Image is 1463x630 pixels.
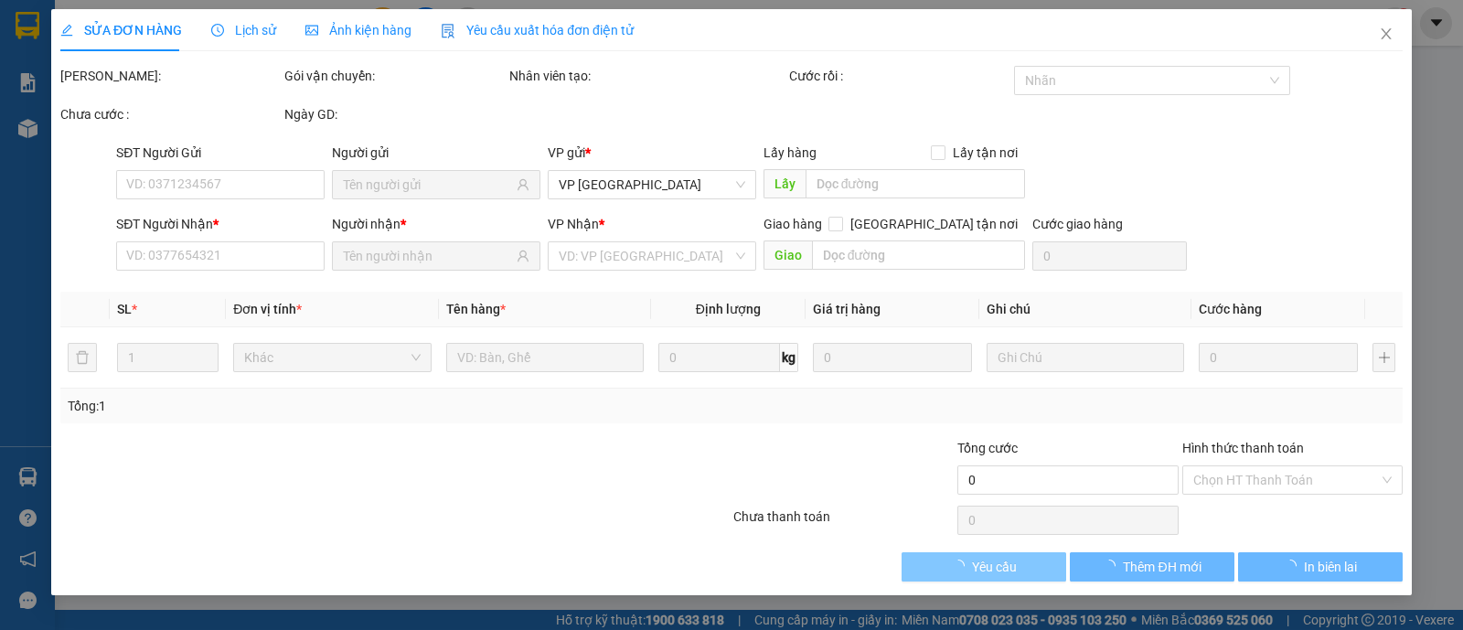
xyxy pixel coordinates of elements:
div: Ngày GD: [284,104,505,124]
th: Ghi chú [979,292,1191,327]
div: Cước rồi : [789,66,1009,86]
span: In biên lai [1304,557,1357,577]
span: [GEOGRAPHIC_DATA] tận nơi [843,214,1025,234]
span: Lấy [764,169,806,198]
span: clock-circle [211,24,224,37]
div: SĐT Người Gửi [116,143,325,163]
button: delete [68,343,97,372]
button: plus [1372,343,1395,372]
span: Giao [764,240,812,270]
label: Cước giao hàng [1032,217,1123,231]
span: Yêu cầu [972,557,1017,577]
div: [PERSON_NAME]: [60,66,281,86]
input: VD: Bàn, Ghế [446,343,644,372]
img: icon [441,24,455,38]
div: Chưa cước : [60,104,281,124]
div: Gói vận chuyển: [284,66,505,86]
span: loading [952,560,972,572]
span: SỬA ĐƠN HÀNG [60,23,182,37]
span: Khác [244,344,420,371]
div: Nhân viên tạo: [509,66,786,86]
span: VP Nhận [548,217,599,231]
div: Người gửi [332,143,540,163]
span: SL [117,302,132,316]
span: kg [780,343,798,372]
span: Thêm ĐH mới [1123,557,1201,577]
div: VP gửi [548,143,756,163]
span: Giá trị hàng [813,302,881,316]
span: Cước hàng [1199,302,1262,316]
input: Tên người nhận [343,246,513,266]
div: Tổng: 1 [68,396,566,416]
span: Yêu cầu xuất hóa đơn điện tử [441,23,634,37]
button: Thêm ĐH mới [1070,552,1234,582]
button: In biên lai [1238,552,1403,582]
span: user [517,178,529,191]
span: Lịch sử [211,23,276,37]
span: picture [305,24,318,37]
label: Hình thức thanh toán [1182,441,1304,455]
span: Tên hàng [446,302,506,316]
span: Lấy hàng [764,145,817,160]
span: Tổng cước [957,441,1018,455]
span: Đơn vị tính [233,302,302,316]
span: Giao hàng [764,217,822,231]
span: close [1379,27,1394,41]
span: Ảnh kiện hàng [305,23,411,37]
button: Close [1361,9,1412,60]
input: Ghi Chú [987,343,1184,372]
div: SĐT Người Nhận [116,214,325,234]
span: edit [60,24,73,37]
div: Người nhận [332,214,540,234]
span: Định lượng [696,302,761,316]
span: VP chợ Mũi Né [559,171,745,198]
button: Yêu cầu [902,552,1066,582]
input: Cước giao hàng [1032,241,1187,271]
div: Chưa thanh toán [731,507,956,539]
span: loading [1103,560,1123,572]
span: Lấy tận nơi [945,143,1025,163]
input: Dọc đường [812,240,1026,270]
input: 0 [813,343,972,372]
span: user [517,250,529,262]
span: loading [1284,560,1304,572]
input: Tên người gửi [343,175,513,195]
input: 0 [1199,343,1358,372]
input: Dọc đường [806,169,1026,198]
